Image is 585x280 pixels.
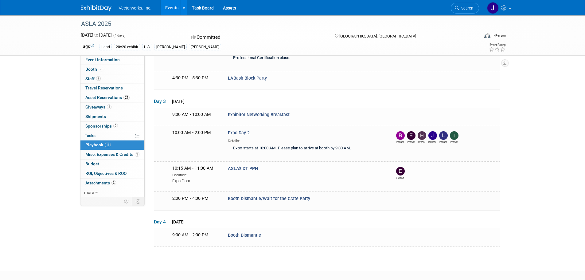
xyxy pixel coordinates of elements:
img: Bryan Goff [396,131,405,140]
td: Tags [81,43,94,50]
img: Jennifer Niziolek [428,131,437,140]
span: Tasks [85,133,96,138]
span: 11 [105,143,111,147]
div: [PERSON_NAME] [154,44,187,50]
span: Booth Dismantle [228,233,261,238]
div: Committed [189,32,325,43]
a: more [80,188,144,197]
div: Bryan Goff [396,140,404,144]
span: Asset Reservations [85,95,130,100]
div: Event Format [443,32,506,41]
a: Misc. Expenses & Credits1 [80,150,144,159]
span: 24 [123,95,130,100]
span: 7 [96,76,101,81]
i: Booth reservation complete [100,67,103,71]
img: Eric Gilbey [407,131,415,140]
span: (4 days) [113,34,126,37]
span: Travel Reservations [85,85,123,90]
span: LABash Block Party [228,76,267,81]
div: Expo Floor [172,178,219,184]
a: Tasks [80,131,144,140]
span: Day 4 [154,219,169,225]
a: Attachments3 [80,179,144,188]
span: ASLA's DT PPN [228,166,258,171]
span: Vectorworks, Inc. [119,6,152,10]
div: Tony Kostreski [450,140,458,144]
div: Eric Gilbey [396,175,404,179]
a: Search [451,3,479,14]
img: Eric Gilbey [396,167,405,175]
span: to [93,33,99,37]
span: Giveaways [85,105,111,109]
img: ExhibitDay [81,5,111,11]
span: 10:15 AM - 11:00 AM [172,166,213,171]
span: Staff [85,76,101,81]
span: 2:00 PM - 4:00 PM [172,196,209,201]
div: Expo starts at 10:00 AM. Please plan to arrive at booth by 9:30 AM. [228,144,386,154]
span: more [84,190,94,195]
span: 10:00 AM - 2:00 PM [172,130,211,135]
span: 9:00 AM - 2:00 PM [172,232,209,238]
span: 2 [113,124,118,128]
span: 1 [107,105,111,109]
span: Expo Day 2 [228,130,250,136]
span: 1 [135,152,139,157]
span: Booth Dismantle/Wait for the Crate Party [228,196,310,201]
div: Eric Gilbey [407,140,415,144]
div: Details: [228,136,386,144]
span: [DATE] [DATE] [81,33,112,37]
div: Lee Draminski [439,140,447,144]
a: Budget [80,160,144,169]
a: Asset Reservations24 [80,93,144,102]
span: 9:00 AM - 10:00 AM [172,112,211,117]
a: Shipments [80,112,144,121]
img: Tony Kostreski [450,131,458,140]
span: [DATE] [170,219,185,224]
span: Playbook [85,142,111,147]
td: Toggle Event Tabs [132,197,144,205]
div: Jennifer Niziolek [428,140,436,144]
div: Land [99,44,112,50]
div: Henry Amogu [418,140,425,144]
a: Travel Reservations [80,84,144,93]
span: 4:30 PM - 5:30 PM [172,75,209,81]
img: Format-Inperson.png [484,33,490,38]
div: 20x20 exhibit [114,44,140,50]
a: Sponsorships2 [80,122,144,131]
img: Jennifer Niziolek [487,2,499,14]
a: Playbook11 [80,140,144,150]
a: Event Information [80,55,144,65]
span: Shipments [85,114,106,119]
img: Lee Draminski [439,131,448,140]
span: ROI, Objectives & ROO [85,171,127,176]
div: ASLA 2025 [79,18,470,30]
span: Attachments [85,180,116,185]
span: Event Information [85,57,120,62]
span: Day 3 [154,98,169,105]
span: [DATE] [170,99,185,104]
span: [GEOGRAPHIC_DATA], [GEOGRAPHIC_DATA] [339,34,416,38]
a: ROI, Objectives & ROO [80,169,144,178]
span: Exhibitor Networking Breakfast [228,112,290,117]
span: Sponsorships [85,124,118,128]
span: Search [459,6,473,10]
div: U.S. [142,44,152,50]
a: Giveaways1 [80,103,144,112]
div: Location: [172,172,219,178]
div: Event Rating [489,43,505,46]
img: Henry Amogu [418,131,426,140]
span: 3 [111,180,116,185]
div: In-Person [491,33,506,38]
div: [PERSON_NAME] [189,44,221,50]
a: Staff7 [80,74,144,84]
span: Misc. Expenses & Credits [85,152,139,157]
span: Budget [85,161,99,166]
a: Booth [80,65,144,74]
span: Booth [85,67,104,72]
td: Personalize Event Tab Strip [121,197,132,205]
